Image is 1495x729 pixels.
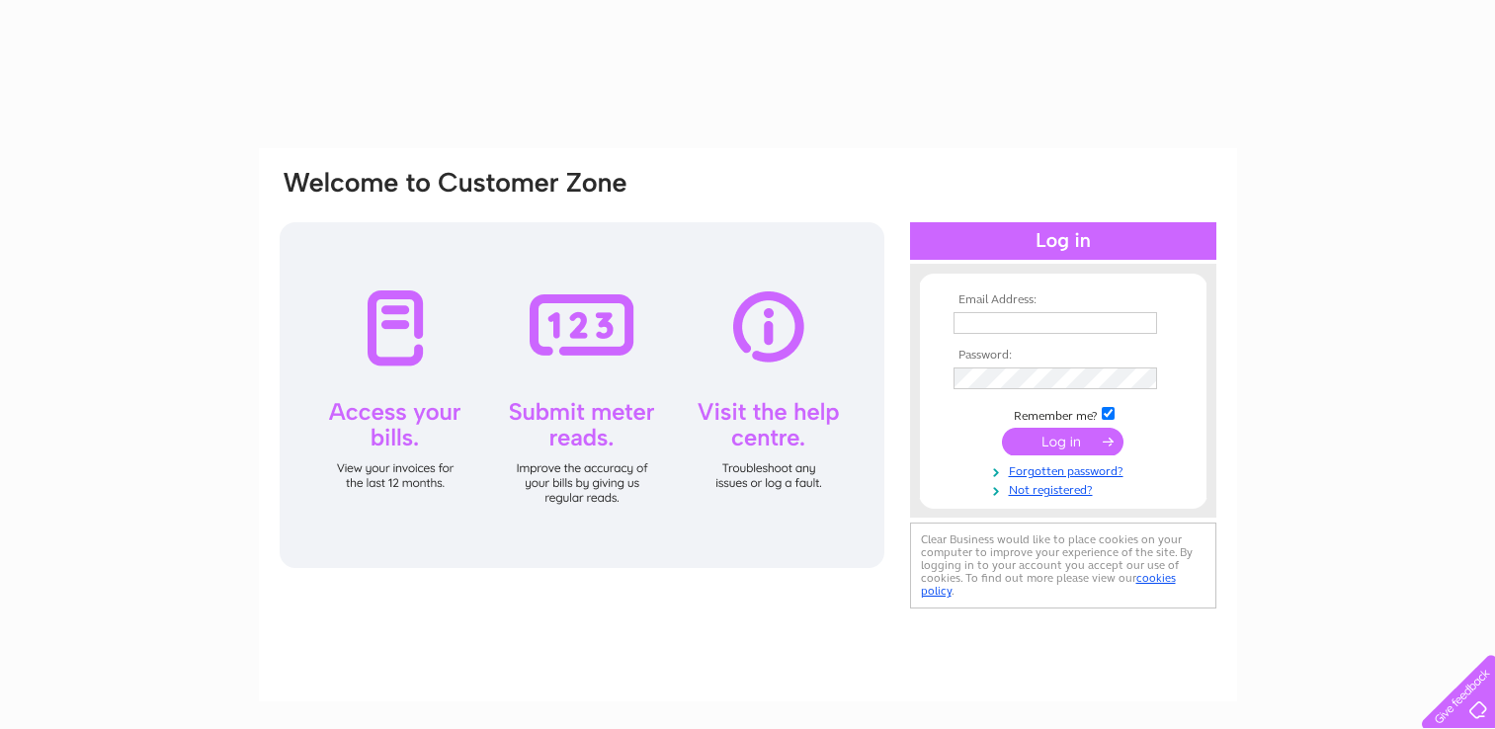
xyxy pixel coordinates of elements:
a: Forgotten password? [954,460,1178,479]
img: npw-badge-icon-locked.svg [1133,370,1149,386]
a: cookies policy [921,571,1176,598]
td: Remember me? [949,404,1178,424]
th: Password: [949,349,1178,363]
a: Not registered? [954,479,1178,498]
div: Clear Business would like to place cookies on your computer to improve your experience of the sit... [910,523,1216,608]
img: npw-badge-icon-locked.svg [1133,315,1149,331]
th: Email Address: [949,293,1178,307]
input: Submit [1002,428,1123,455]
